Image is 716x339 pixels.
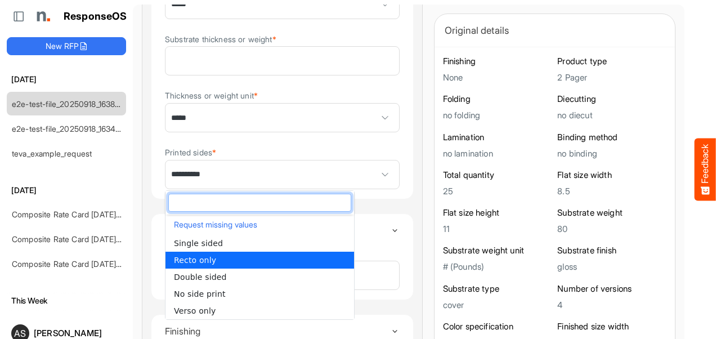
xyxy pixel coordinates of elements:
label: Substrate thickness or weight [165,35,276,43]
h6: Substrate weight unit [443,245,552,256]
h6: Number of versions [557,283,666,295]
h6: Product type [557,56,666,67]
h6: Substrate weight [557,207,666,218]
span: Single sided [174,239,223,248]
h6: Flat size height [443,207,552,218]
h5: no binding [557,149,666,158]
input: dropdownlistfilter [169,194,351,211]
h5: 25 [443,186,552,196]
span: Verso only [174,306,216,315]
h1: ResponseOS [64,11,127,23]
h5: 11 [443,224,552,234]
h5: # (Pounds) [443,262,552,271]
span: Double sided [174,273,227,282]
h5: no diecut [557,110,666,120]
h6: Total quantity [443,169,552,181]
h6: [DATE] [7,184,126,197]
h6: Folding [443,93,552,105]
div: [PERSON_NAME] [34,329,122,337]
a: Composite Rate Card [DATE] mapping test_deleted [12,259,196,269]
h6: Diecutting [557,93,666,105]
h6: Substrate finish [557,245,666,256]
h5: 2 Pager [557,73,666,82]
div: Original details [445,23,665,38]
a: Composite Rate Card [DATE]_smaller [12,234,145,244]
label: Printed sides [165,148,216,157]
h5: gloss [557,262,666,271]
h6: Substrate type [443,283,552,295]
h5: 8.5 [557,186,666,196]
img: Northell [31,5,53,28]
button: New RFP [7,37,126,55]
span: Recto only [174,256,216,265]
h6: Flat size width [557,169,666,181]
h6: Color specification [443,321,552,332]
span: AS [14,329,26,338]
ul: popup [165,235,354,319]
h5: 4 [557,300,666,310]
span: No side print [174,289,226,298]
a: e2e-test-file_20250918_163829 [12,99,124,109]
h5: no folding [443,110,552,120]
h6: [DATE] [7,73,126,86]
a: e2e-test-file_20250918_163458 [12,124,125,133]
h6: Lamination [443,132,552,143]
h6: Finishing [443,56,552,67]
h4: Finishing [165,326,391,336]
label: Thickness or weight unit [165,91,258,100]
h5: None [443,73,552,82]
a: Composite Rate Card [DATE]_smaller [12,209,145,219]
h6: Finished size width [557,321,666,332]
button: Feedback [695,139,716,201]
h6: This Week [7,295,126,307]
div: dropdownlist [165,190,355,320]
h5: cover [443,300,552,310]
a: teva_example_request [12,149,92,158]
button: Request missing values [171,217,348,232]
h5: 80 [557,224,666,234]
h6: Binding method [557,132,666,143]
h5: no lamination [443,149,552,158]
